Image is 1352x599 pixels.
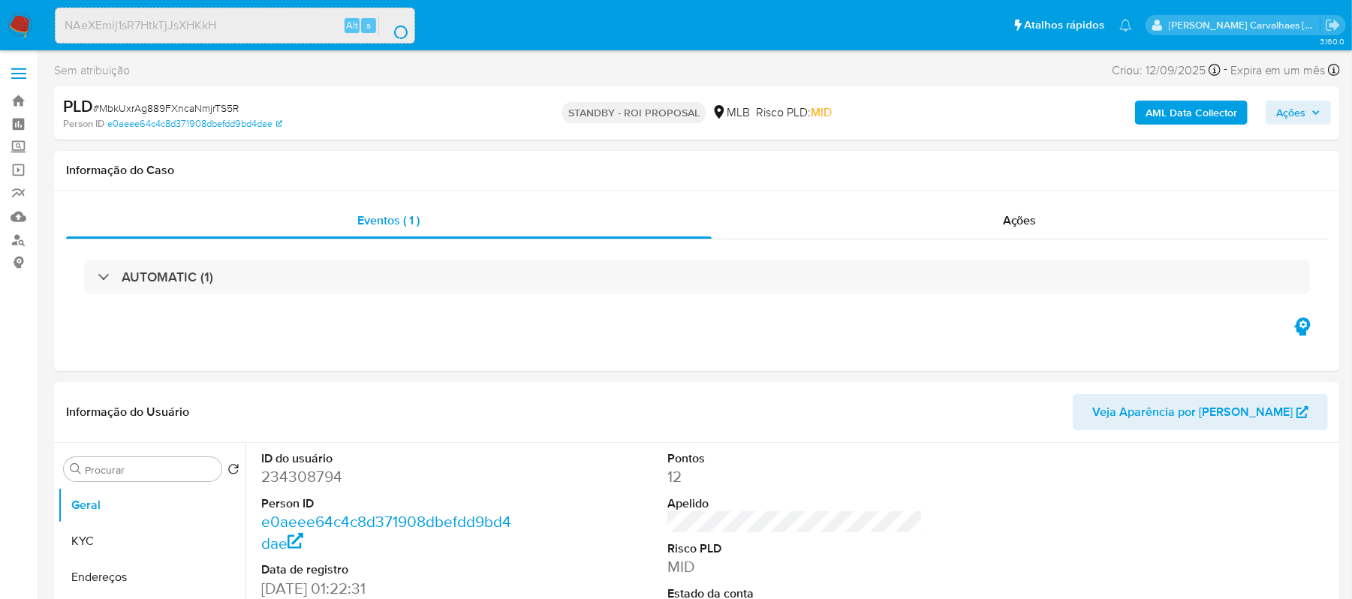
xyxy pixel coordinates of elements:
[66,405,189,420] h1: Informação do Usuário
[54,62,130,79] span: Sem atribuição
[667,466,923,487] dd: 12
[85,463,215,477] input: Procurar
[84,260,1310,294] div: AUTOMATIC (1)
[66,163,1328,178] h1: Informação do Caso
[261,450,517,467] dt: ID do usuário
[1146,101,1237,125] b: AML Data Collector
[378,15,409,36] button: search-icon
[667,450,923,467] dt: Pontos
[70,463,82,475] button: Procurar
[667,540,923,557] dt: Risco PLD
[811,104,832,121] span: MID
[1024,17,1104,33] span: Atalhos rápidos
[1230,62,1326,79] span: Expira em um mês
[63,94,93,118] b: PLD
[1135,101,1248,125] button: AML Data Collector
[93,101,239,116] span: # MbkUxrAg889FXncaNmjrTS5R
[261,510,511,553] a: e0aeee64c4c8d371908dbefdd9bd4dae
[261,495,517,512] dt: Person ID
[346,18,358,32] span: Alt
[1119,19,1132,32] a: Notificações
[712,104,750,121] div: MLB
[1092,394,1293,430] span: Veja Aparência por [PERSON_NAME]
[58,523,245,559] button: KYC
[562,102,706,123] p: STANDBY - ROI PROPOSAL
[56,16,414,35] input: Pesquise usuários ou casos...
[1224,60,1227,80] span: -
[667,495,923,512] dt: Apelido
[667,556,923,577] dd: MID
[1073,394,1328,430] button: Veja Aparência por [PERSON_NAME]
[58,487,245,523] button: Geral
[261,466,517,487] dd: 234308794
[1325,17,1341,33] a: Sair
[107,117,282,131] a: e0aeee64c4c8d371908dbefdd9bd4dae
[227,463,239,480] button: Retornar ao pedido padrão
[366,18,371,32] span: s
[122,269,213,285] h3: AUTOMATIC (1)
[756,104,832,121] span: Risco PLD:
[1003,212,1037,229] span: Ações
[261,578,517,599] dd: [DATE] 01:22:31
[63,117,104,131] b: Person ID
[357,212,420,229] span: Eventos ( 1 )
[58,559,245,595] button: Endereços
[1112,60,1221,80] div: Criou: 12/09/2025
[1266,101,1331,125] button: Ações
[261,561,517,578] dt: Data de registro
[1169,18,1320,32] p: sara.carvalhaes@mercadopago.com.br
[1276,101,1305,125] span: Ações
